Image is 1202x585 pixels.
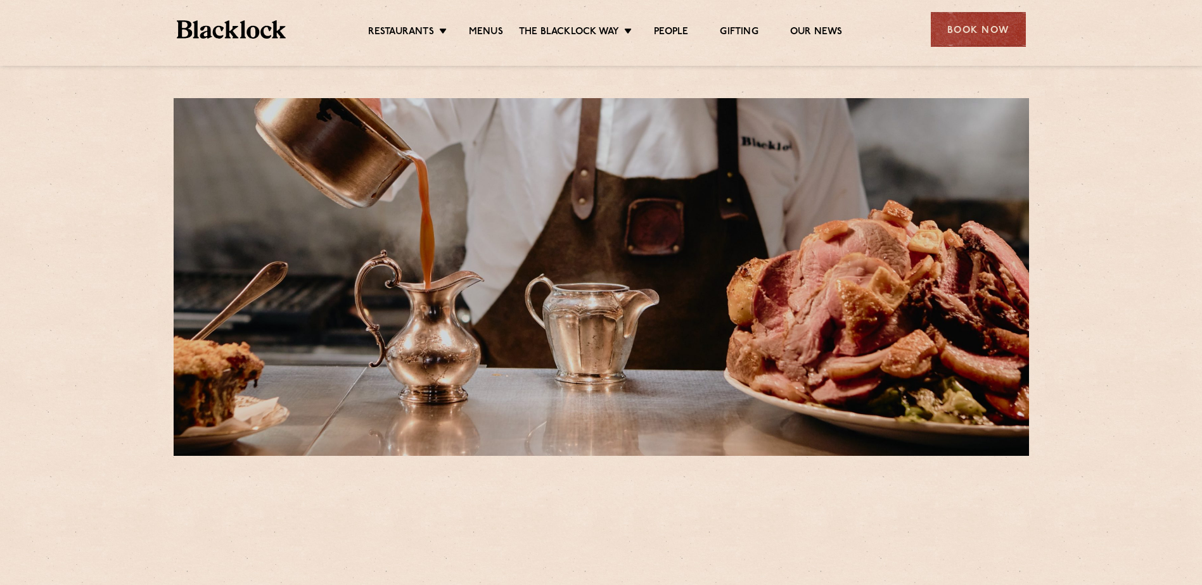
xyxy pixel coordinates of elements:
a: Restaurants [368,26,434,40]
a: Our News [790,26,843,40]
a: The Blacklock Way [519,26,619,40]
div: Book Now [931,12,1026,47]
a: People [654,26,688,40]
a: Menus [469,26,503,40]
img: BL_Textured_Logo-footer-cropped.svg [177,20,286,39]
a: Gifting [720,26,758,40]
